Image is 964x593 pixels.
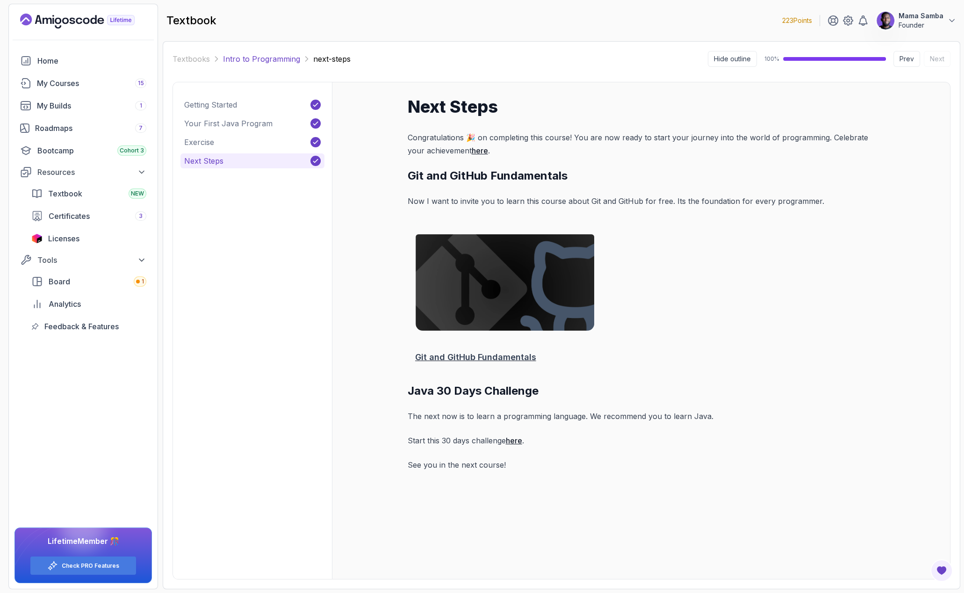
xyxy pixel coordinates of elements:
div: My Courses [37,78,146,89]
span: Board [49,276,70,287]
a: board [26,272,152,291]
div: My Builds [37,100,146,111]
p: See you in the next course! [408,458,875,471]
button: Tools [14,252,152,268]
span: 1 [142,278,144,285]
button: Check PRO Features [30,556,137,575]
div: progress [783,57,886,61]
h1: Next Steps [408,97,875,116]
img: jetbrains icon [31,234,43,243]
a: builds [14,96,152,115]
span: 100 % [764,55,779,63]
button: Resources [14,164,152,181]
p: Congratulations 🎉 on completing this course! You are now ready to start your journey into the wor... [408,131,875,157]
p: 223 Points [782,16,812,25]
a: home [14,51,152,70]
button: Next [924,51,950,67]
span: Textbook [48,188,82,199]
span: 3 [139,212,143,220]
h2: Git and GitHub Fundamentals [415,351,536,364]
span: 1 [140,102,142,109]
button: Collapse sidebar [708,51,757,67]
span: NEW [131,190,144,197]
a: analytics [26,295,152,313]
div: Roadmaps [35,123,146,134]
p: Now I want to invite you to learn this course about Git and GitHub for free. Its the foundation f... [408,195,875,208]
span: Licenses [48,233,79,244]
a: feedback [26,317,152,336]
button: Prev [893,51,920,67]
button: Next Steps [180,153,324,168]
a: Intro to Programming [223,53,300,65]
a: here [506,436,522,445]
p: Exercise [184,137,214,148]
a: licenses [26,229,152,248]
span: 15 [138,80,144,87]
button: Your First Java Program [180,116,324,131]
a: Landing page [20,14,156,29]
img: Git and GitHub Fundamentals card [416,234,594,346]
a: here [472,146,488,155]
p: Mama Samba [899,11,943,21]
h2: textbook [166,13,216,28]
p: Getting Started [184,99,237,110]
span: 7 [139,124,143,132]
span: Cohort 3 [120,147,144,154]
button: Getting Started [180,97,324,112]
p: Founder [899,21,943,30]
p: Next Steps [184,155,223,166]
span: Feedback & Features [44,321,119,332]
div: Home [37,55,146,66]
div: Tools [37,254,146,266]
button: Exercise [180,135,324,150]
a: Check PRO Features [62,562,119,570]
a: Textbooks [173,53,210,65]
a: roadmaps [14,119,152,137]
div: Bootcamp [37,145,146,156]
img: user profile image [877,12,894,29]
span: Analytics [49,298,81,310]
h2: Git and GitHub Fundamentals [408,168,875,183]
a: textbook [26,184,152,203]
span: next-steps [313,53,351,65]
div: Resources [37,166,146,178]
a: courses [14,74,152,93]
button: Open Feedback Button [930,559,953,582]
p: Your First Java Program [184,118,273,129]
a: certificates [26,207,152,225]
h2: Java 30 Days Challenge [408,383,875,398]
p: Start this 30 days challenge . [408,434,875,447]
p: The next now is to learn a programming language. We recommend you to learn Java. [408,410,875,423]
a: bootcamp [14,141,152,160]
a: Git and GitHub Fundamentals cardGit and GitHub Fundamentals [415,219,595,372]
button: user profile imageMama SambaFounder [876,11,957,30]
span: Certificates [49,210,90,222]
